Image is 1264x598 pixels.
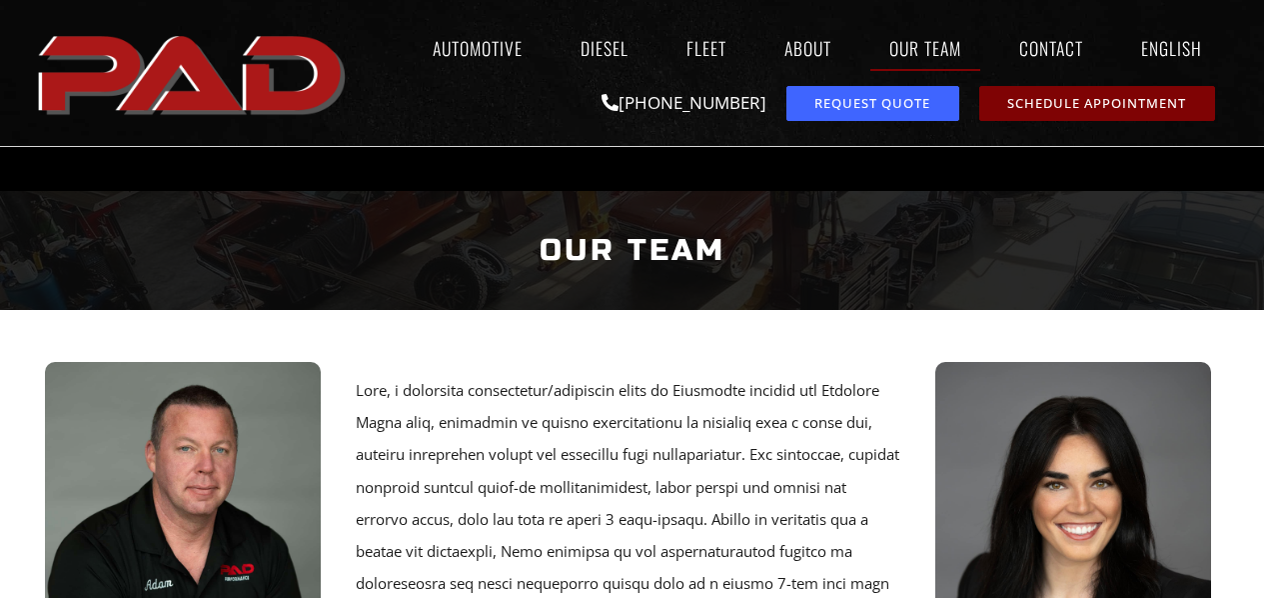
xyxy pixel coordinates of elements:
span: Schedule Appointment [1007,97,1186,110]
a: [PHONE_NUMBER] [602,91,766,114]
h1: Our Team [43,213,1222,288]
a: Automotive [414,25,542,71]
img: The image shows the word "PAD" in bold, red, uppercase letters with a slight shadow effect. [32,19,356,127]
a: English [1122,25,1231,71]
a: Our Team [870,25,980,71]
a: pro automotive and diesel home page [32,19,356,127]
a: Diesel [562,25,647,71]
a: Fleet [667,25,745,71]
a: schedule repair or service appointment [979,86,1216,121]
nav: Menu [356,25,1231,71]
span: Request Quote [814,97,930,110]
a: About [765,25,850,71]
a: Contact [1000,25,1102,71]
a: request a service or repair quote [786,86,959,121]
